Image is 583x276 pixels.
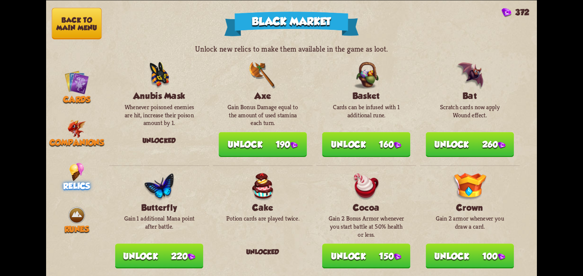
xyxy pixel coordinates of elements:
[426,132,514,157] button: Unlock 260
[115,131,204,150] div: Unlocked
[224,91,301,101] h3: Axe
[498,253,505,260] img: Gem.png
[52,8,102,39] button: Back to main menu
[121,91,198,101] h3: Anubis Mask
[431,103,508,119] p: Scratch cards now apply Wound effect.
[251,173,274,200] img: Cake.png
[64,224,89,234] span: Runes
[353,61,379,89] img: Basket.png
[394,142,401,148] img: Gem.png
[219,242,307,261] div: Unlocked
[67,119,86,137] img: Little_Fire_Dragon.png
[121,202,198,212] h3: Butterfly
[115,244,204,268] button: Unlock 220
[63,181,90,190] span: Relics
[290,142,297,148] img: Gem.png
[224,202,301,212] h3: Cake
[249,61,277,89] img: Axe.png
[328,202,405,212] h3: Cocoa
[121,214,198,230] p: Gain 1 additional Mana point after battle.
[69,163,84,181] img: IceCream.png
[394,253,401,260] img: Gem.png
[46,44,537,53] p: Unlock new relics to make them available in the game as loot.
[501,8,511,17] img: Gem.png
[456,61,484,89] img: Bat.png
[148,61,170,89] img: AnubisMask.png
[431,91,508,101] h3: Bat
[501,8,529,17] div: Gems
[64,70,89,95] img: Cards_Icon.png
[224,103,301,127] p: Gain Bonus Damage equal to the amount of used stamina each turn.
[353,173,379,200] img: Cocoa.png
[431,202,508,212] h3: Crown
[328,103,405,119] p: Cards can be infused with 1 additional rune.
[426,244,514,268] button: Unlock 100
[188,253,195,260] img: Gem.png
[328,214,405,238] p: Gain 2 Bonus Armor whenever you start battle at 50% health or less.
[224,214,301,222] p: Potion cards are played twice.
[50,138,104,147] span: Companions
[431,214,508,230] p: Gain 2 armor whenever you draw a card.
[121,103,198,127] p: Whenever poisoned enemies are hit, increase their poison amount by 1.
[143,173,175,200] img: Butterfly.png
[63,94,90,104] span: Cards
[322,132,411,157] button: Unlock 160
[67,206,86,224] img: Earth.png
[498,142,505,148] img: Gem.png
[452,173,487,200] img: Crown.png
[219,132,307,157] button: Unlock 190
[322,244,411,268] button: Unlock 150
[224,12,359,36] div: Black Market
[328,91,405,101] h3: Basket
